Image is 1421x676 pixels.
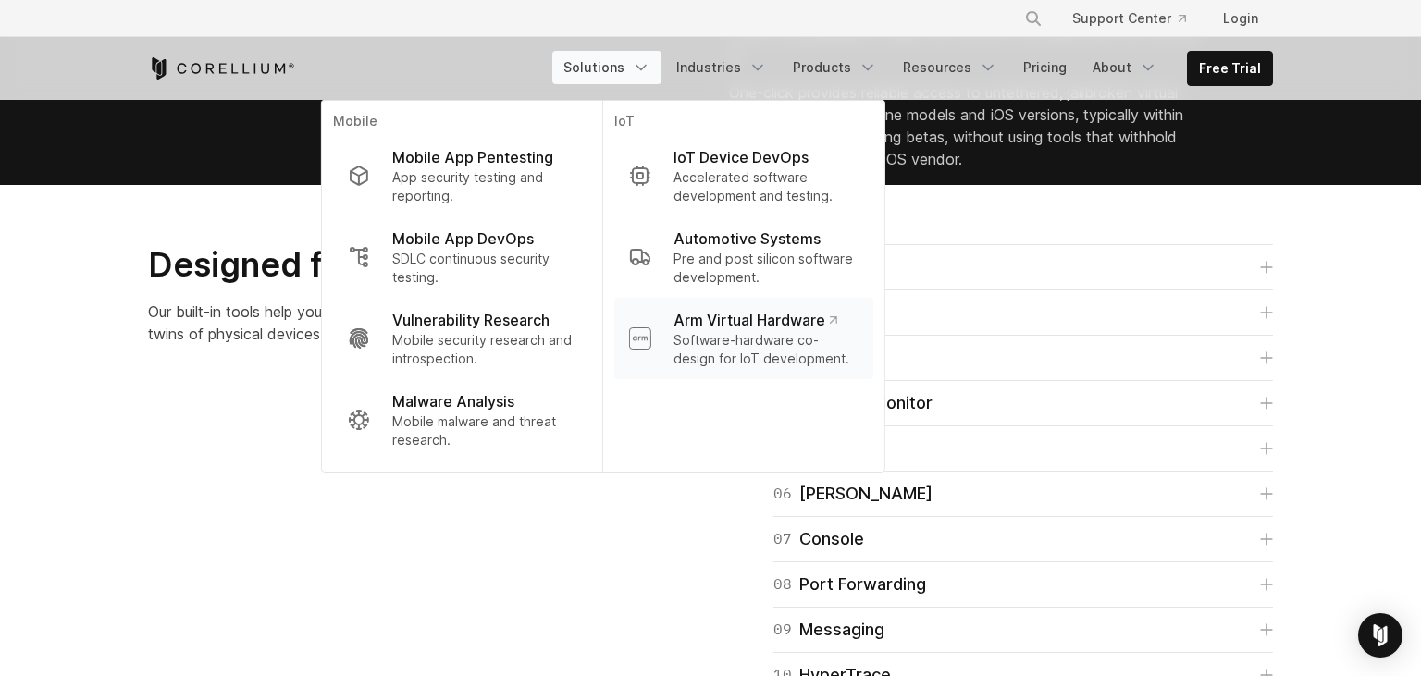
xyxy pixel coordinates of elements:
[1057,2,1201,35] a: Support Center
[673,331,859,368] p: Software-hardware co-design for IoT development.
[773,300,1273,326] a: 02Files
[782,51,888,84] a: Products
[552,51,661,84] a: Solutions
[665,51,778,84] a: Industries
[552,51,1273,86] div: Navigation Menu
[1017,2,1050,35] button: Search
[773,390,1273,416] a: 04Network Monitor
[333,298,591,379] a: Vulnerability Research Mobile security research and introspection.
[773,481,792,507] span: 06
[1188,52,1272,85] a: Free Trial
[392,309,550,331] p: Vulnerability Research
[333,135,591,216] a: Mobile App Pentesting App security testing and reporting.
[1358,613,1402,658] div: Open Intercom Messenger
[333,379,591,461] a: Malware Analysis Mobile malware and threat research.
[773,617,1273,643] a: 09Messaging
[614,135,873,216] a: IoT Device DevOps Accelerated software development and testing.
[333,216,591,298] a: Mobile App DevOps SDLC continuous security testing.
[614,298,873,379] a: Arm Virtual Hardware Software-hardware co-design for IoT development.
[392,227,534,250] p: Mobile App DevOps
[148,57,295,80] a: Corellium Home
[773,617,884,643] div: Messaging
[392,331,576,368] p: Mobile security research and introspection.
[614,216,873,298] a: Automotive Systems Pre and post silicon software development.
[1002,2,1273,35] div: Navigation Menu
[773,617,792,643] span: 09
[333,112,591,135] p: Mobile
[614,112,873,135] p: IoT
[673,250,859,287] p: Pre and post silicon software development.
[773,572,926,597] div: Port Forwarding
[392,412,576,449] p: Mobile malware and threat research.
[1208,2,1273,35] a: Login
[673,309,837,331] p: Arm Virtual Hardware
[148,244,622,286] h2: Designed for discovery
[673,146,809,168] p: IoT Device DevOps
[392,390,514,412] p: Malware Analysis
[773,572,1273,597] a: 08Port Forwarding
[392,250,576,287] p: SDLC continuous security testing.
[773,481,933,507] div: [PERSON_NAME]
[773,345,1273,371] a: 03Apps
[773,436,1273,461] a: 05CoreTrace
[773,572,792,597] span: 08
[729,81,1203,170] p: One-click provides reliable access to untethered, jailbroken virtual devices across all iPhone mo...
[673,168,859,205] p: Accelerated software development and testing.
[673,227,821,250] p: Automotive Systems
[773,526,864,552] div: Console
[392,146,553,168] p: Mobile App Pentesting
[392,168,576,205] p: App security testing and reporting.
[773,481,1273,507] a: 06[PERSON_NAME]
[773,254,1273,280] a: 01Connect
[148,301,622,345] p: Our built-in tools help you research, debug, test, and explore digital twins of physical devices.
[892,51,1008,84] a: Resources
[1081,51,1168,84] a: About
[1012,51,1078,84] a: Pricing
[773,526,792,552] span: 07
[773,526,1273,552] a: 07Console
